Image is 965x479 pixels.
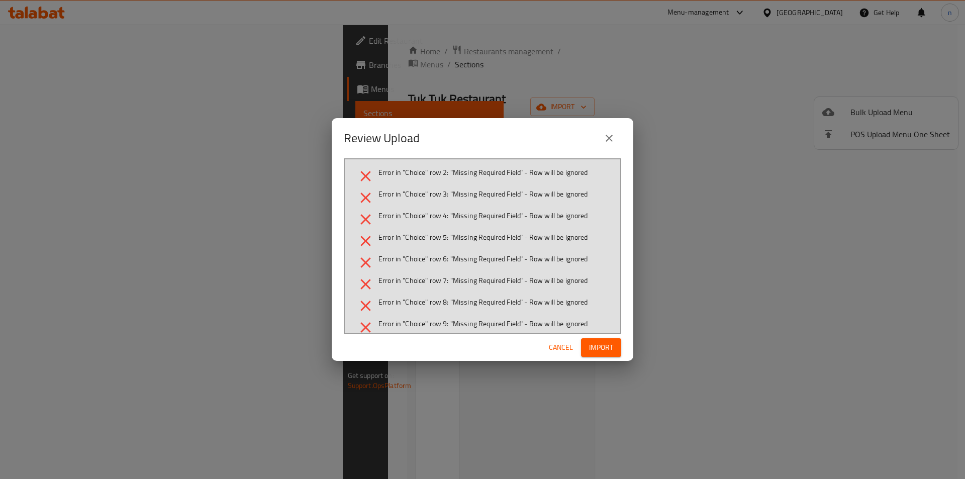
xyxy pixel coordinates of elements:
[378,232,588,242] span: Error in "Choice" row 5: "Missing Required Field" - Row will be ignored
[589,341,613,354] span: Import
[378,275,588,285] span: Error in "Choice" row 7: "Missing Required Field" - Row will be ignored
[581,338,621,357] button: Import
[545,338,577,357] button: Cancel
[344,130,420,146] h2: Review Upload
[378,319,588,329] span: Error in "Choice" row 9: "Missing Required Field" - Row will be ignored
[378,211,588,221] span: Error in "Choice" row 4: "Missing Required Field" - Row will be ignored
[549,341,573,354] span: Cancel
[597,126,621,150] button: close
[378,167,588,177] span: Error in "Choice" row 2: "Missing Required Field" - Row will be ignored
[378,189,588,199] span: Error in "Choice" row 3: "Missing Required Field" - Row will be ignored
[378,254,588,264] span: Error in "Choice" row 6: "Missing Required Field" - Row will be ignored
[378,297,588,307] span: Error in "Choice" row 8: "Missing Required Field" - Row will be ignored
